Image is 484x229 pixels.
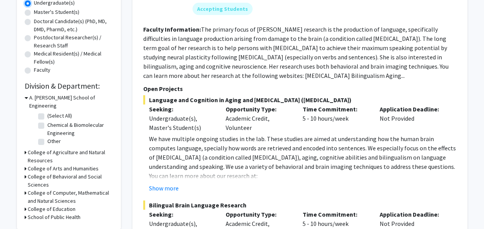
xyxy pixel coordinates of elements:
h2: Division & Department: [25,81,113,91]
label: Postdoctoral Researcher(s) / Research Staff [34,34,113,50]
iframe: Chat [6,194,33,223]
p: We have multiple ongoing studies in the lab. These studies are aimed at understanding how the hum... [149,134,457,171]
label: Medical Resident(s) / Medical Fellow(s) [34,50,113,66]
p: Time Commitment: [303,210,368,219]
p: Time Commitment: [303,104,368,114]
p: Seeking: [149,210,214,219]
p: Seeking: [149,104,214,114]
p: Application Deadline: [380,104,445,114]
h3: A. [PERSON_NAME] School of Engineering [29,94,113,110]
label: Doctoral Candidate(s) (PhD, MD, DMD, PharmD, etc.) [34,17,113,34]
label: Faculty [34,66,50,74]
h3: College of Behavioral and Social Sciences [28,173,113,189]
mat-chip: Accepting Students [193,3,253,15]
p: Opportunity Type: [226,104,291,114]
div: 5 - 10 hours/week [297,104,374,132]
h3: School of Public Health [28,213,80,221]
label: Master's Student(s) [34,8,79,16]
div: Not Provided [374,104,451,132]
p: Application Deadline: [380,210,445,219]
p: You can learn more about our research at: [149,171,457,180]
label: Chemical & Biomolecular Engineering [47,121,111,137]
fg-read-more: The primary focus of [PERSON_NAME] research is the production of language, specifically difficult... [143,25,449,79]
h3: College of Computer, Mathematical and Natural Sciences [28,189,113,205]
button: Show more [149,184,179,193]
div: Undergraduate(s), Master's Student(s) [149,114,214,132]
span: Language and Cognition in Aging and [MEDICAL_DATA] ([MEDICAL_DATA]) [143,95,457,104]
p: Open Projects [143,84,457,93]
b: Faculty Information: [143,25,201,33]
label: Other [47,137,61,145]
label: (Select All) [47,112,72,120]
p: Opportunity Type: [226,210,291,219]
h3: College of Education [28,205,75,213]
h3: College of Agriculture and Natural Resources [28,148,113,165]
div: Academic Credit, Volunteer [220,104,297,132]
h3: College of Arts and Humanities [28,165,99,173]
span: Bilingual Brain Language Research [143,200,457,210]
